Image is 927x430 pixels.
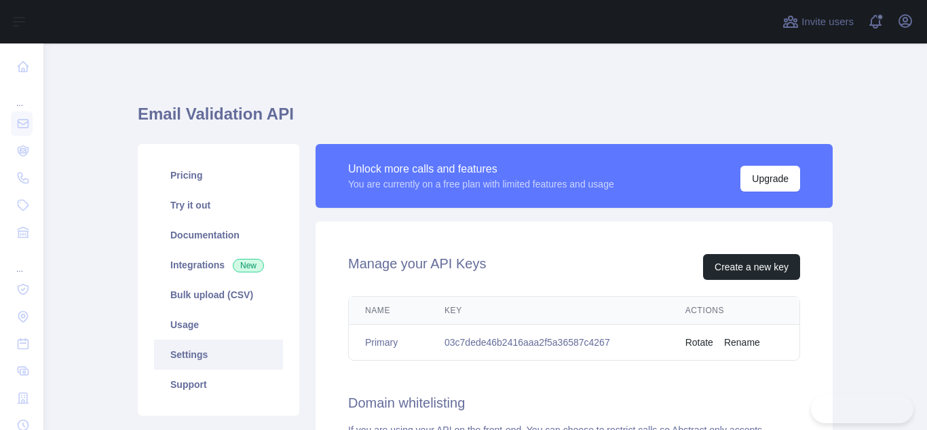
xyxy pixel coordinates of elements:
[801,14,854,30] span: Invite users
[428,325,669,361] td: 03c7dede46b2416aaa2f5a36587c4267
[348,254,486,280] h2: Manage your API Keys
[685,336,713,349] button: Rotate
[154,280,283,310] a: Bulk upload (CSV)
[349,325,428,361] td: Primary
[703,254,800,280] button: Create a new key
[11,82,33,109] div: ...
[348,393,800,412] h2: Domain whitelisting
[154,160,283,190] a: Pricing
[154,250,283,280] a: Integrations New
[780,11,856,33] button: Invite users
[348,161,614,177] div: Unlock more calls and features
[154,370,283,399] a: Support
[724,336,760,349] button: Rename
[138,103,833,136] h1: Email Validation API
[154,220,283,250] a: Documentation
[348,177,614,191] div: You are currently on a free plan with limited features and usage
[233,259,264,272] span: New
[811,395,913,423] iframe: Toggle Customer Support
[669,297,799,325] th: Actions
[740,166,800,192] button: Upgrade
[349,297,428,325] th: Name
[154,190,283,220] a: Try it out
[11,247,33,274] div: ...
[428,297,669,325] th: Key
[154,340,283,370] a: Settings
[154,310,283,340] a: Usage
